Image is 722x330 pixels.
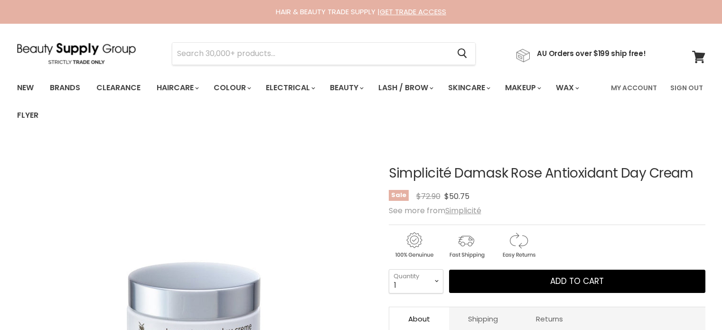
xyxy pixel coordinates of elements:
select: Quantity [389,269,443,293]
form: Product [172,42,476,65]
a: Sign Out [665,78,709,98]
span: See more from [389,205,481,216]
button: Add to cart [449,270,705,293]
a: Clearance [89,78,148,98]
span: $72.90 [416,191,441,202]
span: Sale [389,190,409,201]
a: Makeup [498,78,547,98]
span: Add to cart [550,275,604,287]
a: Simplicité [445,205,481,216]
a: Beauty [323,78,369,98]
button: Search [450,43,475,65]
a: Skincare [441,78,496,98]
a: Haircare [150,78,205,98]
div: HAIR & BEAUTY TRADE SUPPLY | [5,7,717,17]
a: Brands [43,78,87,98]
a: Electrical [259,78,321,98]
a: Flyer [10,105,46,125]
img: genuine.gif [389,231,439,260]
nav: Main [5,74,717,129]
a: Colour [206,78,257,98]
span: $50.75 [444,191,469,202]
a: New [10,78,41,98]
input: Search [172,43,450,65]
ul: Main menu [10,74,605,129]
a: Wax [549,78,585,98]
img: shipping.gif [441,231,491,260]
h1: Simplicité Damask Rose Antioxidant Day Cream [389,166,705,181]
a: GET TRADE ACCESS [380,7,446,17]
a: My Account [605,78,663,98]
img: returns.gif [493,231,544,260]
a: Lash / Brow [371,78,439,98]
